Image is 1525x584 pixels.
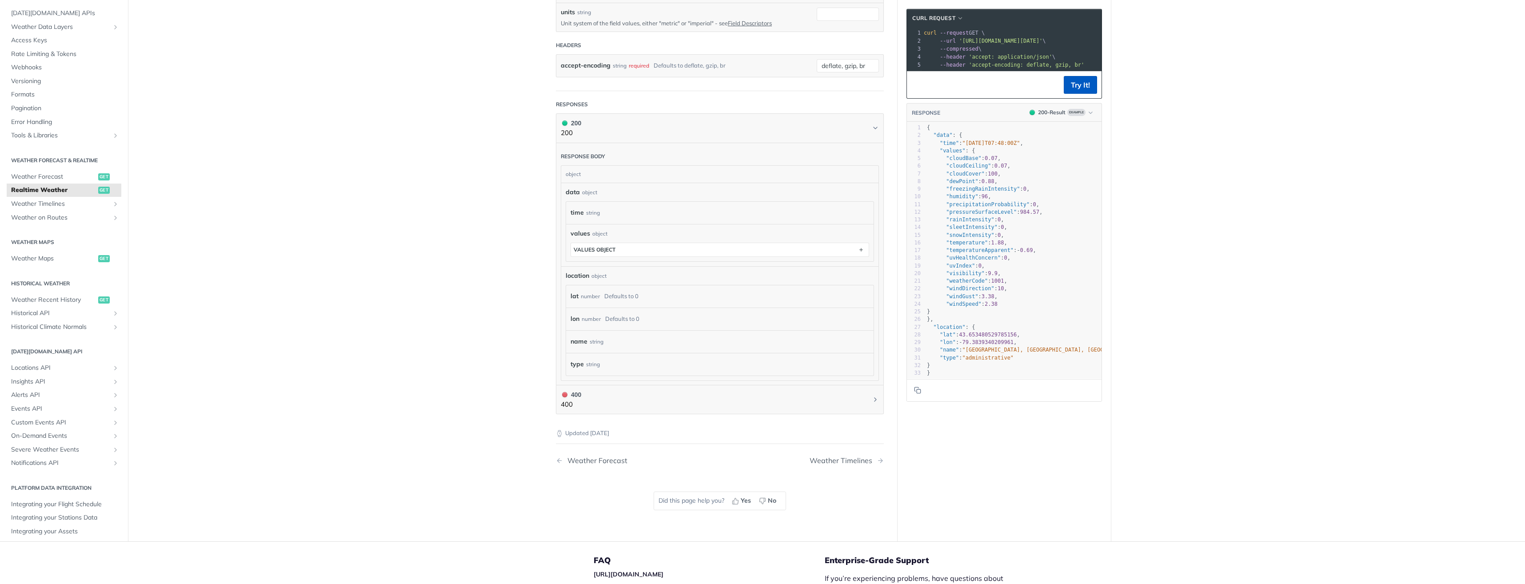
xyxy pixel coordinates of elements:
[728,20,772,27] a: Field Descriptors
[927,301,998,307] span: :
[561,152,605,160] div: Response body
[556,100,588,108] div: Responses
[561,390,879,410] button: 400 400400
[7,20,121,33] a: Weather Data LayersShow subpages for Weather Data Layers
[11,200,110,208] span: Weather Timelines
[927,171,1001,177] span: : ,
[112,310,119,317] button: Show subpages for Historical API
[988,171,998,177] span: 100
[927,339,1017,345] span: : ,
[907,239,921,247] div: 16
[571,312,579,325] label: lon
[907,208,921,216] div: 12
[927,285,1007,292] span: : ,
[1033,201,1036,208] span: 0
[7,429,121,443] a: On-Demand EventsShow subpages for On-Demand Events
[946,278,988,284] span: "weatherCode"
[927,278,1007,284] span: : ,
[7,320,121,334] a: Historical Climate NormalsShow subpages for Historical Climate Normals
[11,418,110,427] span: Custom Events API
[556,143,884,385] div: 200 200200
[927,186,1030,192] span: : ,
[911,384,924,397] button: Copy to clipboard
[940,332,956,338] span: "lat"
[959,38,1042,44] span: '[URL][DOMAIN_NAME][DATE]'
[872,124,879,132] svg: Chevron
[927,293,998,300] span: : ,
[11,22,110,31] span: Weather Data Layers
[927,193,991,200] span: : ,
[654,492,786,510] div: Did this page help you?
[571,229,590,238] span: values
[927,347,1270,353] span: : ,
[11,186,96,195] span: Realtime Weather
[1001,224,1004,230] span: 0
[927,124,930,131] span: {
[7,48,121,61] a: Rate Limiting & Tokens
[907,308,921,316] div: 25
[11,213,110,222] span: Weather on Routes
[946,163,991,169] span: "cloudCeiling"
[112,214,119,221] button: Show subpages for Weather on Routes
[556,429,884,438] p: Updated [DATE]
[1064,76,1097,94] button: Try It!
[946,285,994,292] span: "windDirection"
[907,170,921,178] div: 7
[927,362,930,368] span: }
[98,187,110,194] span: get
[946,232,994,238] span: "snowIntensity"
[7,238,121,246] h2: Weather Maps
[907,285,921,292] div: 22
[1004,255,1007,261] span: 0
[907,331,921,339] div: 28
[907,185,921,193] div: 9
[998,216,1001,223] span: 0
[571,335,587,348] label: name
[924,38,1046,44] span: \
[582,312,601,325] div: number
[7,197,121,211] a: Weather TimelinesShow subpages for Weather Timelines
[927,255,1010,261] span: : ,
[946,224,998,230] span: "sleetIntensity"
[998,232,1001,238] span: 0
[962,355,1014,361] span: "administrative"
[927,240,1007,246] span: : ,
[7,511,121,524] a: Integrating your Stations Data
[907,247,921,254] div: 17
[7,252,121,265] a: Weather Mapsget
[985,155,998,161] span: 0.07
[1023,186,1026,192] span: 0
[872,396,879,403] svg: Chevron
[907,162,921,170] div: 6
[7,307,121,320] a: Historical APIShow subpages for Historical API
[946,155,981,161] span: "cloudBase"
[927,148,975,154] span: : {
[7,498,121,511] a: Integrating your Flight Schedule
[978,263,982,269] span: 0
[982,178,994,184] span: 0.88
[11,50,119,59] span: Rate Limiting & Tokens
[556,41,581,49] div: Headers
[11,527,119,536] span: Integrating your Assets
[768,496,776,505] span: No
[7,34,121,47] a: Access Keys
[112,419,119,426] button: Show subpages for Custom Events API
[605,312,639,325] div: Defaults to 0
[946,216,994,223] span: "rainIntensity"
[940,30,969,36] span: --request
[7,375,121,388] a: Insights APIShow subpages for Insights API
[907,147,921,155] div: 4
[11,432,110,440] span: On-Demand Events
[571,358,584,371] label: type
[561,400,581,410] p: 400
[924,30,985,36] span: GET \
[613,59,627,72] div: string
[654,59,726,72] div: Defaults to deflate, gzip, br
[907,53,922,61] div: 4
[946,270,985,276] span: "visibility"
[940,46,978,52] span: --compressed
[907,201,921,208] div: 11
[11,118,119,127] span: Error Handling
[11,445,110,454] span: Severe Weather Events
[962,339,1014,345] span: 79.3839340209961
